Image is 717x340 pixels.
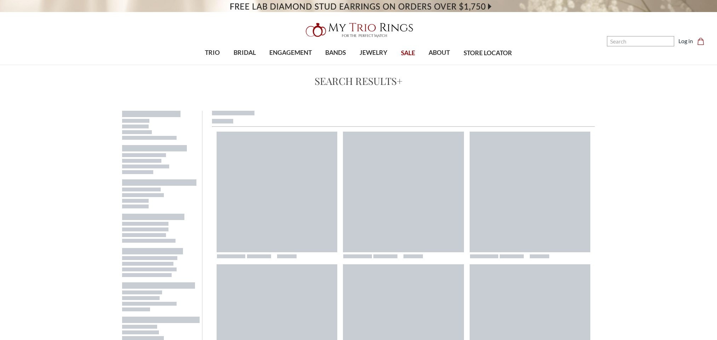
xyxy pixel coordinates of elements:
[108,74,609,88] h1: Search Results+
[263,41,319,64] a: ENGAGEMENT
[370,64,377,65] button: submenu toggle
[457,42,519,65] a: STORE LOCATOR
[226,41,262,64] a: BRIDAL
[332,64,339,65] button: submenu toggle
[360,48,388,57] span: JEWELRY
[209,64,216,65] button: submenu toggle
[422,41,457,64] a: ABOUT
[287,64,294,65] button: submenu toggle
[429,48,450,57] span: ABOUT
[198,41,226,64] a: TRIO
[353,41,394,64] a: JEWELRY
[697,37,709,45] a: Cart with 0 items
[269,48,312,57] span: ENGAGEMENT
[208,19,509,41] a: My Trio Rings
[325,48,346,57] span: BANDS
[319,41,352,64] a: BANDS
[607,36,674,46] input: Search
[205,48,220,57] span: TRIO
[697,38,704,45] svg: cart.cart_preview
[302,19,415,41] img: My Trio Rings
[241,64,248,65] button: submenu toggle
[436,64,443,65] button: submenu toggle
[464,48,512,58] span: STORE LOCATOR
[401,48,415,58] span: SALE
[678,37,693,45] a: Log in
[234,48,256,57] span: BRIDAL
[394,42,422,65] a: SALE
